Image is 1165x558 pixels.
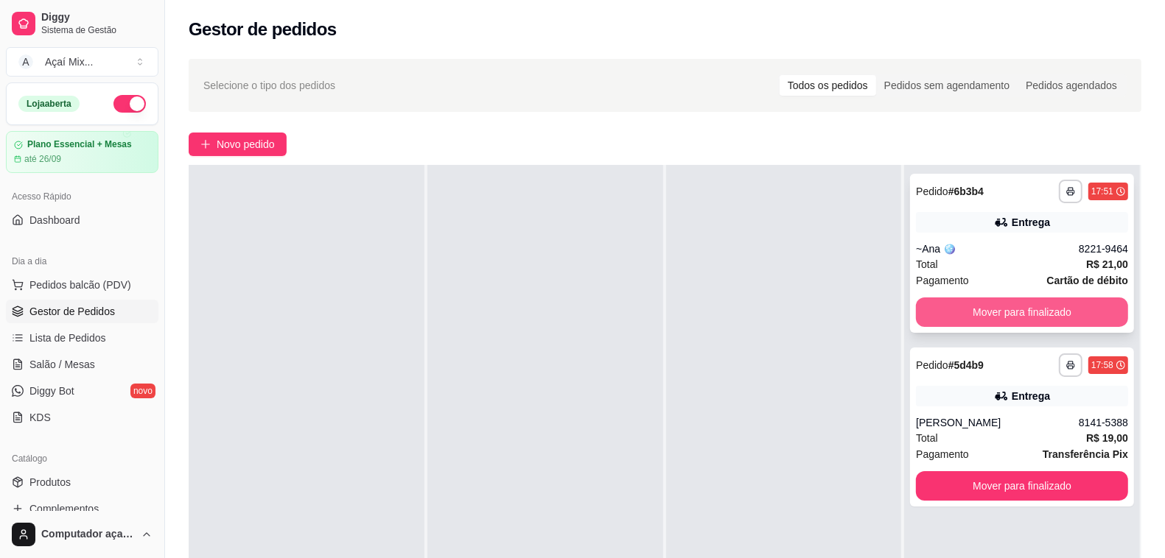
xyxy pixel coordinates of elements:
[6,470,158,494] a: Produtos
[948,186,984,197] strong: # 6b3b4
[6,379,158,403] a: Diggy Botnovo
[948,359,984,371] strong: # 5d4b9
[6,47,158,77] button: Select a team
[24,153,61,165] article: até 26/09
[217,136,275,152] span: Novo pedido
[916,430,938,446] span: Total
[203,77,335,93] span: Selecione o tipo dos pedidos
[41,528,135,541] span: Computador açaí Mix
[6,185,158,208] div: Acesso Rápido
[29,357,95,372] span: Salão / Mesas
[1012,215,1050,230] div: Entrega
[1086,432,1128,444] strong: R$ 19,00
[916,272,969,289] span: Pagamento
[6,447,158,470] div: Catálogo
[41,11,153,24] span: Diggy
[6,131,158,173] a: Plano Essencial + Mesasaté 26/09
[916,297,1128,327] button: Mover para finalizado
[29,410,51,425] span: KDS
[6,353,158,376] a: Salão / Mesas
[6,406,158,429] a: KDS
[1012,389,1050,403] div: Entrega
[29,501,99,516] span: Complementos
[1086,258,1128,270] strong: R$ 21,00
[29,331,106,345] span: Lista de Pedidos
[29,475,71,490] span: Produtos
[780,75,876,96] div: Todos os pedidos
[6,517,158,552] button: Computador açaí Mix
[1079,241,1128,256] div: 8221-9464
[916,471,1128,501] button: Mover para finalizado
[916,446,969,462] span: Pagamento
[6,250,158,273] div: Dia a dia
[18,96,80,112] div: Loja aberta
[29,213,80,227] span: Dashboard
[6,497,158,520] a: Complementos
[1091,359,1113,371] div: 17:58
[916,256,938,272] span: Total
[29,278,131,292] span: Pedidos balcão (PDV)
[6,300,158,323] a: Gestor de Pedidos
[200,139,211,149] span: plus
[18,54,33,69] span: A
[6,208,158,232] a: Dashboard
[29,304,115,319] span: Gestor de Pedidos
[6,326,158,350] a: Lista de Pedidos
[916,186,948,197] span: Pedido
[1079,415,1128,430] div: 8141-5388
[876,75,1018,96] div: Pedidos sem agendamento
[916,415,1079,430] div: [PERSON_NAME]
[189,18,337,41] h2: Gestor de pedidos
[41,24,153,36] span: Sistema de Gestão
[916,359,948,371] span: Pedido
[113,95,146,113] button: Alterar Status
[6,273,158,297] button: Pedidos balcão (PDV)
[1047,275,1128,286] strong: Cartão de débito
[6,6,158,41] a: DiggySistema de Gestão
[1018,75,1125,96] div: Pedidos agendados
[1091,186,1113,197] div: 17:51
[29,384,74,398] span: Diggy Bot
[189,133,287,156] button: Novo pedido
[1043,448,1128,460] strong: Transferência Pix
[45,54,93,69] div: Açaí Mix ...
[916,241,1079,256] div: ~Ana 🪩
[27,139,132,150] article: Plano Essencial + Mesas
